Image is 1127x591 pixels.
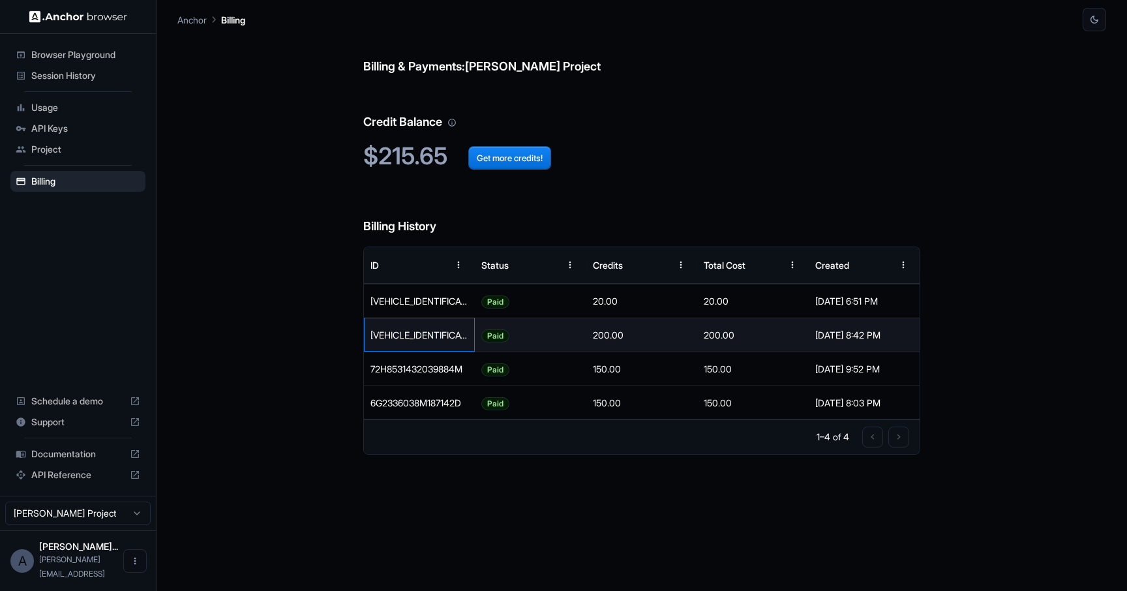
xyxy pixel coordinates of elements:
svg: Your credit balance will be consumed as you use the API. Visit the usage page to view a breakdown... [447,118,457,127]
span: Schedule a demo [31,395,125,408]
div: Usage [10,97,145,118]
h2: $215.65 [363,142,920,170]
div: Browser Playground [10,44,145,65]
h6: Credit Balance [363,87,920,132]
div: 0YX46289CG2962947 [364,318,475,352]
button: Sort [868,253,892,277]
h6: Billing & Payments: [PERSON_NAME] Project [363,31,920,76]
span: Browser Playground [31,48,140,61]
div: Support [10,412,145,432]
h6: Billing History [363,191,920,236]
div: Session History [10,65,145,86]
span: Billing [31,175,140,188]
span: Support [31,416,125,429]
span: Documentation [31,447,125,461]
div: 150.00 [586,352,697,386]
div: Documentation [10,444,145,464]
div: Credits [593,260,623,271]
p: Billing [221,13,245,27]
div: 150.00 [586,386,697,419]
span: Project [31,143,140,156]
div: Schedule a demo [10,391,145,412]
div: 5JD94998N26627435 [364,284,475,318]
div: 200.00 [586,318,697,352]
div: ID [370,260,379,271]
div: Billing [10,171,145,192]
p: Anchor [177,13,207,27]
span: Andrew Christianson [39,541,118,552]
div: 6G2336038M187142D [364,386,475,419]
button: Sort [535,253,558,277]
button: Get more credits! [468,146,551,170]
span: API Reference [31,468,125,481]
button: Sort [423,253,447,277]
button: Menu [447,253,470,277]
button: Menu [558,253,582,277]
div: 150.00 [697,352,808,386]
div: Created [815,260,849,271]
div: 20.00 [586,284,697,318]
div: Status [481,260,509,271]
div: [DATE] 8:42 PM [815,318,913,352]
div: [DATE] 9:52 PM [815,352,913,386]
span: Paid [482,353,509,386]
button: Sort [757,253,781,277]
p: 1–4 of 4 [817,431,849,444]
div: Total Cost [704,260,745,271]
span: andrew@gobii.ai [39,554,105,579]
div: [DATE] 6:51 PM [815,284,913,318]
span: Session History [31,69,140,82]
button: Open menu [123,549,147,573]
div: 72H8531432039884M [364,352,475,386]
span: API Keys [31,122,140,135]
button: Menu [892,253,915,277]
div: API Reference [10,464,145,485]
button: Menu [669,253,693,277]
span: Usage [31,101,140,114]
span: Paid [482,387,509,420]
div: A [10,549,34,573]
div: 150.00 [697,386,808,419]
div: 20.00 [697,284,808,318]
div: Project [10,139,145,160]
div: API Keys [10,118,145,139]
nav: breadcrumb [177,12,245,27]
span: Paid [482,319,509,352]
button: Menu [781,253,804,277]
div: [DATE] 8:03 PM [815,386,913,419]
button: Sort [646,253,669,277]
span: Paid [482,285,509,318]
img: Anchor Logo [29,10,127,23]
div: 200.00 [697,318,808,352]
